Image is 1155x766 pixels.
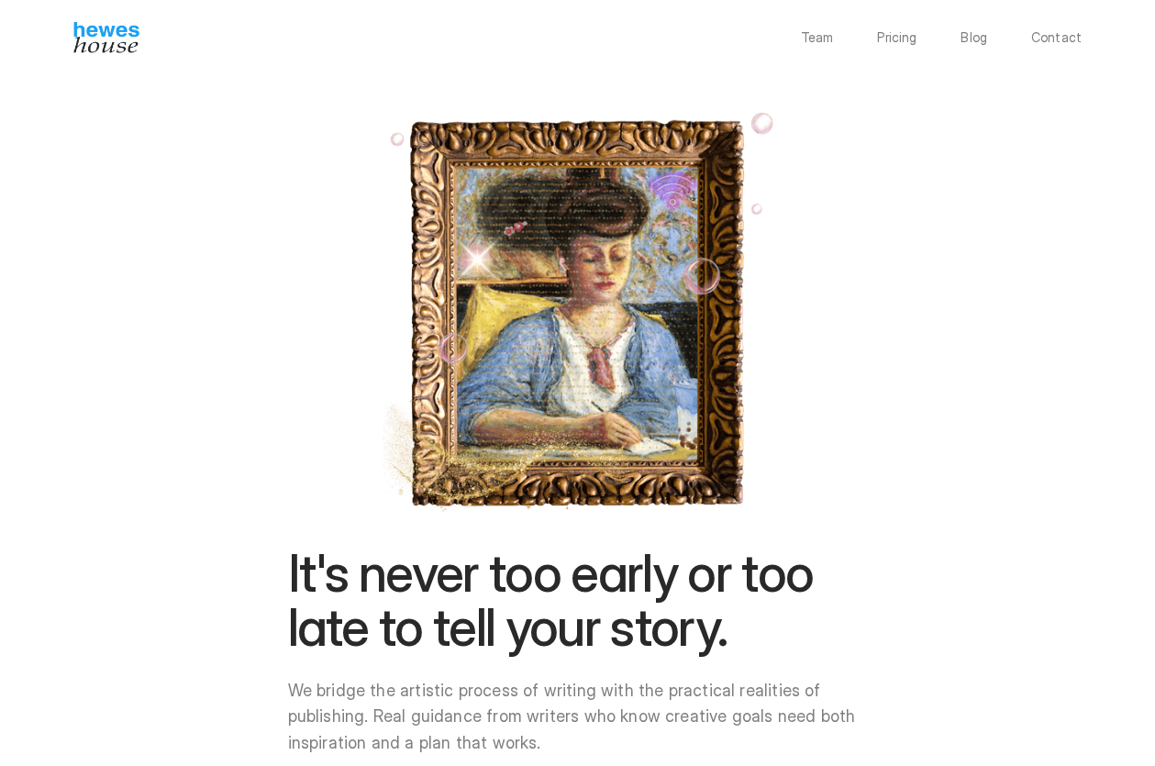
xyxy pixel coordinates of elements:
a: Contact [1031,31,1082,44]
p: We bridge the artistic process of writing with the practical realities of publishing. Real guidan... [288,678,868,757]
a: Blog [961,31,987,44]
h1: It's never too early or too late to tell your story. [288,547,868,656]
img: Pierre Bonnard's "Misia Godebska Writing" depicts a woman writing in her notebook. You'll be just... [374,105,782,517]
a: Pricing [877,31,916,44]
a: Team [801,31,834,44]
img: Hewes House’s book coach services offer creative writing courses, writing class to learn differen... [73,22,139,53]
